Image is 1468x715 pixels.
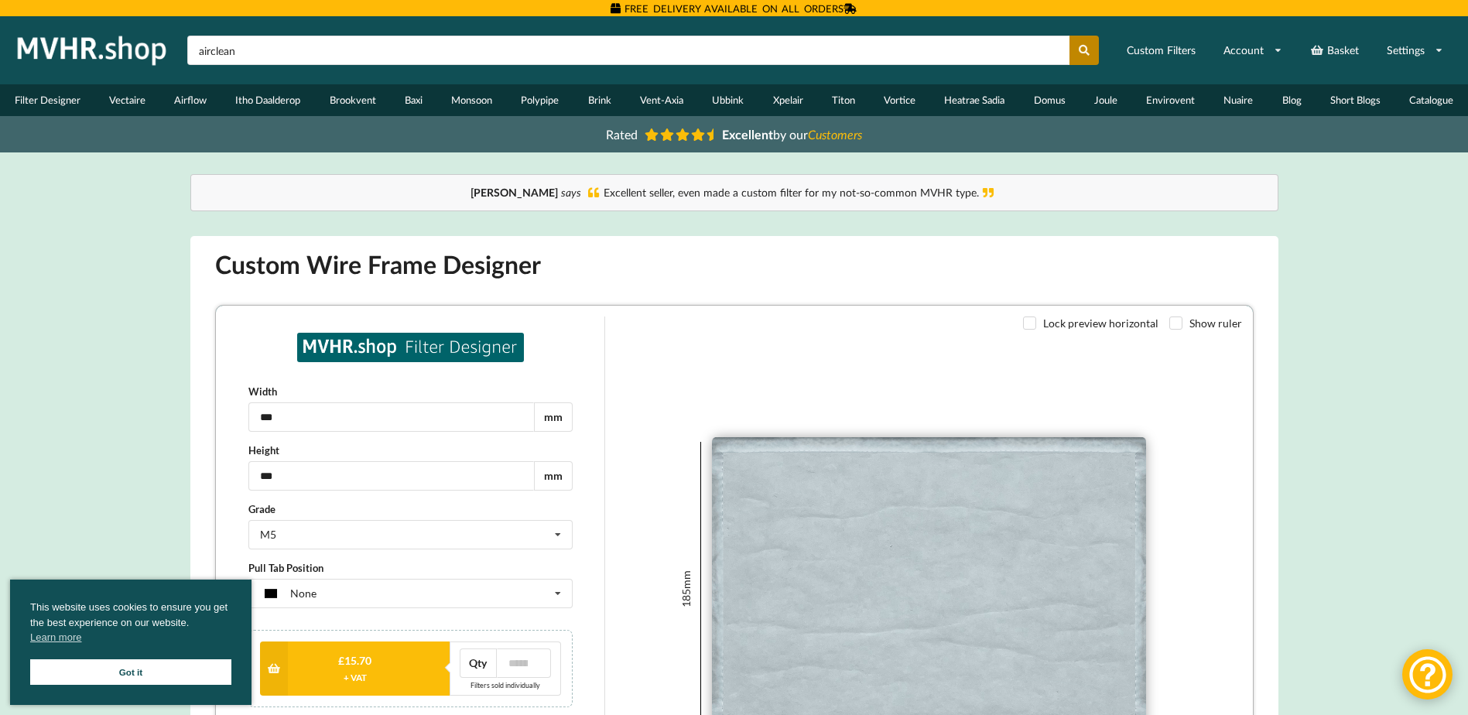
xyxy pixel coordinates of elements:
div: mm [318,97,356,126]
a: Envirovent [1132,84,1210,116]
span: Rated [606,127,638,142]
div: OR [511,80,527,160]
div: £15.70+ VATQtyFilters sold individually [44,336,345,390]
a: Polypipe [507,84,573,116]
span: + VAT [128,366,151,377]
input: Search product name or part number... [187,36,1069,65]
button: £15.70+ VAT [44,336,234,390]
a: cookies - Learn more [30,630,81,645]
a: Nuaire [1210,84,1268,116]
a: Basket [1300,36,1369,64]
a: Rated Excellentby ourCustomers [595,121,874,147]
div: None [44,282,101,293]
a: Custom Filters [1117,36,1206,64]
div: £ 15.70 [60,350,218,361]
div: Filters sold individually [255,376,324,383]
a: Titon [817,84,869,116]
div: Qty [244,343,281,372]
a: Itho Daalderop [221,84,315,116]
div: Select or Type Width [607,50,707,60]
i: says [561,186,581,199]
div: Select Manufacturer [23,50,121,60]
a: Catalogue [242,572,279,582]
h3: Find by Manufacturer and Model [12,12,443,29]
a: Got it cookie [30,659,231,685]
label: Width [33,78,357,94]
div: 265 mm [512,453,915,468]
a: Ubbink [698,84,758,116]
a: Monsoon [437,84,507,116]
button: Filter Missing? [802,121,905,149]
img: mvhr.shop.png [11,31,173,70]
a: Vectaire [94,84,159,116]
a: Terms [352,572,375,582]
div: Excellent seller, even made a custom filter for my not-so-common MVHR type. [207,185,1262,200]
a: Settings [1377,36,1453,64]
a: Baxi [390,84,436,116]
span: Please note that the illustration provided in the filter designer is for preview purposes only, a... [379,572,896,582]
a: Airflow [160,84,221,116]
a: Account [1213,36,1292,64]
label: Height [33,137,357,152]
label: Grade [33,196,357,211]
a: Privacy [320,572,348,582]
span: This website uses cookies to ensure you get the best experience on our website. [30,600,231,649]
div: mm [318,156,356,185]
a: Brookvent [315,84,390,116]
button: Filter Missing? [219,121,322,149]
a: Vortice [869,84,929,116]
img: none.png [44,277,66,299]
a: Catalogue [1395,84,1468,116]
a: Xpelair [758,84,817,116]
a: Delivery [283,572,316,582]
b: [DOMAIN_NAME] © 2025 [141,572,238,582]
a: Heatrae Sadia [930,84,1019,116]
label: Pull Tab Position [33,255,357,270]
img: MVHR.shop logo [81,27,308,56]
label: Lock preview horizontal [807,11,943,24]
div: cookieconsent [10,580,252,705]
a: Brink [573,84,625,116]
div: M5 [44,224,60,234]
b: Excellent [722,127,773,142]
a: Domus [1019,84,1080,116]
span: by our [722,127,862,142]
a: Vent-Axia [625,84,697,116]
i: Customers [808,127,862,142]
a: Blog [1268,84,1316,116]
div: 185 mm [334,265,606,302]
h3: Find by Dimensions (Millimeters) [595,12,1027,29]
a: Short Blogs [1316,84,1394,116]
h1: Custom Wire Frame Designer [215,248,1254,280]
b: [PERSON_NAME] [471,186,558,199]
label: Show ruler [953,11,1026,24]
a: Joule [1080,84,1131,116]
